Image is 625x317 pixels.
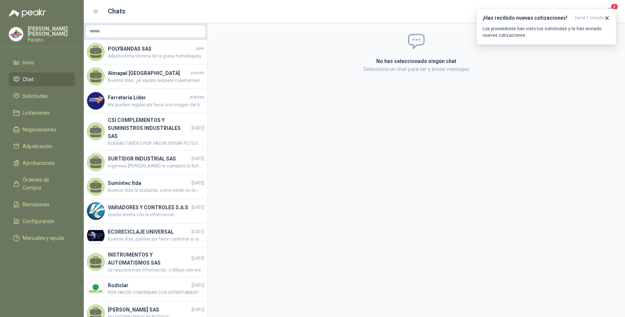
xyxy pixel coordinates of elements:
img: Logo peakr [9,9,46,17]
h4: INSTRUMENTOS Y AUTOMATISMOS SAS [108,251,190,267]
span: Remisiones [23,201,50,209]
p: Selecciona un chat para ver y enviar mensajes [289,65,543,73]
a: Órdenes de Compra [9,173,75,195]
span: Ingeniera [PERSON_NAME] le comparto la ficha técnica de la caja reductora [108,163,204,170]
span: ayer [196,45,204,52]
span: Configuración [23,217,55,225]
a: Company LogoECORECICLAJE UNIVERSAL[DATE]Buenos días, podrían por favor confirmar si la caneca es ... [84,223,207,248]
a: POLYBANDAS SASayerAdjunto ficha técnica de la grasa homologada [84,40,207,64]
h4: Sumintec ltda [108,179,190,187]
a: Company LogoVARIADORES Y CONTROLES S.A.S[DATE]Quedo atenta con la informacion [84,199,207,223]
a: Aprobaciones [9,156,75,170]
a: Sumintec ltda[DATE]Buenos días Si ovalados, como están en la imagen [84,175,207,199]
h4: Ferretería Líder [108,94,188,102]
span: [DATE] [192,125,204,132]
button: 4 [603,5,616,18]
p: [PERSON_NAME] [PERSON_NAME] [28,26,75,36]
span: [DATE] [192,204,204,211]
span: Chat [23,75,34,83]
h4: ECORECICLAJE UNIVERSAL [108,228,190,236]
h4: VARIADORES Y CONTROLES S.A.S [108,203,190,211]
span: Inicio [23,59,34,67]
span: Buenos días, podrían por favor confirmar si la caneca es de 55 galones y no 50 litros? [108,236,204,243]
h4: [PERSON_NAME] SAS [108,306,190,314]
a: Chat [9,72,75,86]
span: Se requiere mas información. o dibujo con medidas long. bulbo,diámetro adaptador , temperatura má... [108,267,204,274]
span: Negociaciones [23,126,56,134]
span: [DATE] [192,282,204,289]
span: Buenos días Si ovalados, como están en la imagen [108,187,204,194]
img: Company Logo [87,92,105,110]
span: [DATE] [192,255,204,262]
span: [DATE] [192,229,204,235]
span: Adjunto ficha técnica de la grasa homologada [108,53,204,60]
a: Manuales y ayuda [9,231,75,245]
span: Manuales y ayuda [23,234,64,242]
span: Adjudicación [23,142,52,150]
a: Adjudicación [9,139,75,153]
span: Solicitudes [23,92,48,100]
img: Company Logo [87,227,105,244]
h1: Chats [108,6,125,16]
a: Negociaciones [9,123,75,136]
span: Buenos días, ¿el equipo requiere calentamiento o agitación? ¿Algún material de preferencia? ¿Qué ... [108,77,204,84]
h2: No has seleccionado ningún chat [289,57,543,65]
a: Solicitudes [9,89,75,103]
span: jueves [191,70,204,76]
span: 4 [610,3,618,10]
img: Company Logo [9,27,23,41]
h4: Almapal [GEOGRAPHIC_DATA] [108,69,189,77]
h4: Rodiclar [108,281,190,289]
a: Licitaciones [9,106,75,120]
a: INSTRUMENTOS Y AUTOMATISMOS SAS[DATE]Se requiere mas información. o dibujo con medidas long. bulb... [84,248,207,277]
span: hace 1 minuto [575,15,604,21]
span: Órdenes de Compra [23,176,68,192]
p: Patojito [28,38,75,42]
span: Quedo atenta con la informacion [108,211,204,218]
button: ¡Has recibido nuevas cotizaciones!hace 1 minuto Los proveedores han visto tus solicitudes y te ha... [476,9,616,45]
img: Company Logo [87,202,105,220]
a: Company LogoFerretería LídermartesMe puedes regalar por favor una imagen del balde que nos esta o... [84,89,207,113]
span: BUENAS TARDES POR FAVOR ENVIAR FOTOS DE LA PLACA DEL MOTOREDUCTOR CORRESPONDIENTE A LA SOL054695,... [108,140,204,147]
span: Licitaciones [23,109,50,117]
span: martes [190,94,204,101]
a: CSI COMPLEMENTOS Y SUMINISTROS INDUSTRIALES SAS[DATE]BUENAS TARDES POR FAVOR ENVIAR FOTOS DE LA P... [84,113,207,150]
span: POR FAVOR CONFIRMAR CON DEPARTAMENTO TECNICO DE ACUERDO A LA FICHA TECNICA ENVIADA SI SE AJUSTA A... [108,289,204,296]
p: Los proveedores han visto tus solicitudes y te han enviado nuevas cotizaciones. [483,25,610,39]
span: Me puedes regalar por favor una imagen del balde que nos esta ofreciendo [108,102,204,108]
a: SURTIDOR INDUSTRIAL SAS[DATE]Ingeniera [PERSON_NAME] le comparto la ficha técnica de la caja redu... [84,150,207,175]
span: [DATE] [192,180,204,187]
a: Inicio [9,56,75,70]
h4: CSI COMPLEMENTOS Y SUMINISTROS INDUSTRIALES SAS [108,116,190,140]
a: Company LogoRodiclar[DATE]POR FAVOR CONFIRMAR CON DEPARTAMENTO TECNICO DE ACUERDO A LA FICHA TECN... [84,277,207,301]
a: Configuración [9,214,75,228]
span: [DATE] [192,306,204,313]
span: [DATE] [192,155,204,162]
img: Company Logo [87,280,105,298]
h4: SURTIDOR INDUSTRIAL SAS [108,155,190,163]
span: Aprobaciones [23,159,55,167]
a: Almapal [GEOGRAPHIC_DATA]juevesBuenos días, ¿el equipo requiere calentamiento o agitación? ¿Algún... [84,64,207,89]
h3: ¡Has recibido nuevas cotizaciones! [483,15,572,21]
h4: POLYBANDAS SAS [108,45,194,53]
a: Remisiones [9,198,75,211]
